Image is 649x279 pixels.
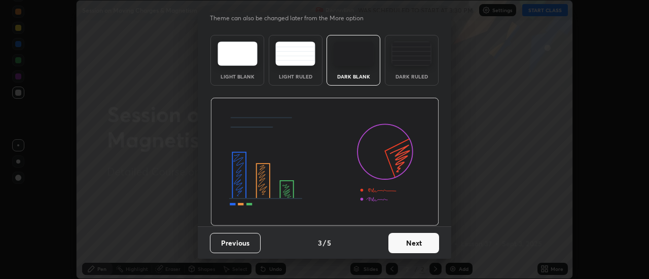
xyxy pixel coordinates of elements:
button: Next [388,233,439,253]
button: Previous [210,233,261,253]
img: darkRuledTheme.de295e13.svg [391,42,431,66]
p: Theme can also be changed later from the More option [210,14,374,23]
img: lightRuledTheme.5fabf969.svg [275,42,315,66]
h4: 5 [327,237,331,248]
h4: 3 [318,237,322,248]
img: darkThemeBanner.d06ce4a2.svg [210,98,439,226]
div: Dark Blank [333,74,374,79]
h4: / [323,237,326,248]
img: darkTheme.f0cc69e5.svg [334,42,374,66]
div: Light Blank [217,74,258,79]
div: Dark Ruled [391,74,432,79]
div: Light Ruled [275,74,316,79]
img: lightTheme.e5ed3b09.svg [218,42,258,66]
